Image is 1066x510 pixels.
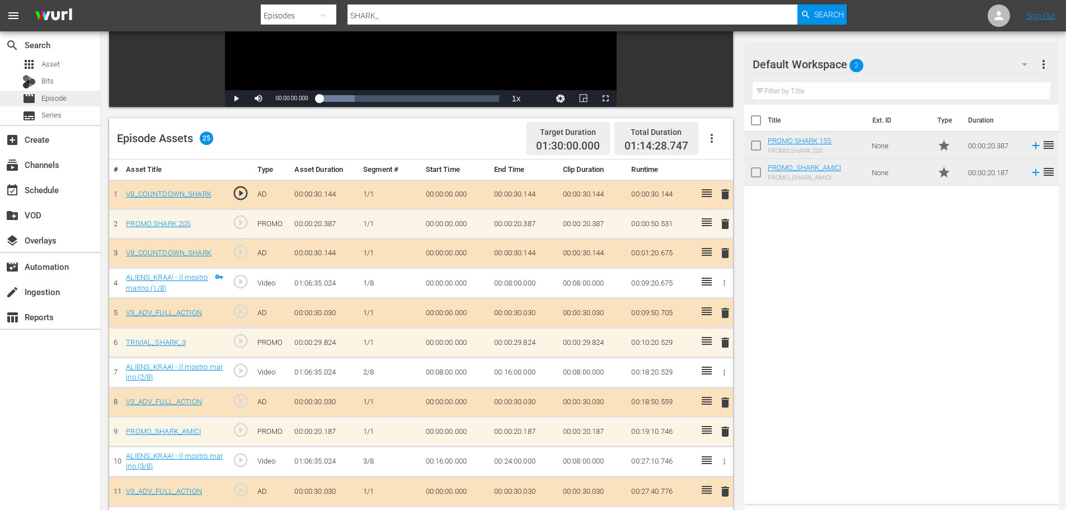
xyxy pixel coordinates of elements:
button: Picture-in-Picture [572,90,594,107]
img: ans4CAIJ8jUAAAAAAAAAAAAAAAAAAAAAAAAgQb4GAAAAAAAAAAAAAAAAAAAAAAAAJMjXAAAAAAAAAAAAAAAAAAAAAAAAgAT5G... [27,3,81,29]
button: Jump To Time [550,90,572,107]
span: play_circle_outline [232,214,249,231]
td: 2 [109,209,121,239]
span: play_circle_outline [232,362,249,379]
span: 2 [849,54,863,77]
td: 1/1 [359,238,421,268]
td: 1/1 [359,209,421,239]
span: play_circle_outline [232,422,249,438]
td: 00:00:20.387 [964,132,1025,159]
span: Search [6,39,19,52]
button: delete [719,334,732,350]
td: 10 [109,446,121,476]
td: 00:08:00.000 [421,357,490,387]
span: play_circle_outline [232,392,249,409]
td: 00:00:00.000 [421,477,490,507]
td: 00:00:30.030 [290,477,359,507]
th: Type [253,160,290,180]
td: 5 [109,298,121,328]
td: 8 [109,387,121,417]
span: delete [719,246,732,260]
th: Start Time [421,160,490,180]
th: Duration [961,105,1029,136]
button: Fullscreen [594,90,617,107]
td: 00:00:00.000 [421,417,490,447]
td: AD [253,298,290,328]
td: 1/1 [359,180,421,209]
td: AD [253,387,290,417]
td: 00:19:10.746 [627,417,696,447]
td: 00:10:20.529 [627,328,696,358]
td: Video [253,357,290,387]
td: 4 [109,268,121,298]
td: 00:00:30.144 [490,238,558,268]
td: 00:00:00.000 [421,180,490,209]
a: V3_ADV_FULL_ACTION [126,397,202,406]
button: delete [719,216,732,232]
th: Asset Duration [290,160,359,180]
span: delete [719,336,732,349]
td: 00:00:00.000 [421,387,490,417]
td: 00:00:20.187 [558,417,627,447]
button: Play [225,90,247,107]
td: 00:00:30.144 [290,238,359,268]
span: Create [6,133,19,147]
td: 1/8 [359,268,421,298]
td: 00:00:30.144 [490,180,558,209]
span: 01:30:00.000 [536,140,600,153]
button: more_vert [1037,51,1050,78]
td: 00:00:29.824 [290,328,359,358]
td: 00:00:20.387 [290,209,359,239]
td: 00:08:00.000 [490,268,558,298]
td: 9 [109,417,121,447]
td: 00:00:30.030 [558,477,627,507]
span: play_circle_outline [232,333,249,349]
span: Reports [6,311,19,324]
span: Promo [937,166,951,179]
th: Title [768,105,866,136]
a: ALIENS_KRAA! - Il mostro marino (1/8) [126,273,208,292]
td: 6 [109,328,121,358]
td: 7 [109,357,121,387]
td: 00:00:30.030 [490,387,558,417]
td: 1/1 [359,387,421,417]
th: # [109,160,121,180]
span: delete [719,306,732,320]
td: 00:00:20.387 [490,209,558,239]
div: Episode Assets [117,132,213,145]
div: Target Duration [536,124,600,140]
button: delete [719,245,732,261]
span: reorder [1042,138,1055,152]
svg: Add to Episode [1030,139,1042,152]
span: menu [7,9,20,22]
td: 00:16:00.000 [490,357,558,387]
th: Ext. ID [866,105,931,136]
td: AD [253,180,290,209]
span: 01:14:28.747 [624,139,688,152]
td: 00:00:29.824 [490,328,558,358]
button: Playback Rate [505,90,527,107]
a: PROMO SHARK 15S [768,137,832,145]
a: ALIENS_KRAA! - Il mostro marino (2/8) [126,363,223,382]
span: delete [719,188,732,201]
td: 00:00:00.000 [421,328,490,358]
th: Runtime [627,160,696,180]
button: Mute [247,90,270,107]
span: Series [22,109,36,123]
td: 00:08:00.000 [558,268,627,298]
td: 00:16:00.000 [421,446,490,476]
a: PROMO_SHARK_AMICI [126,427,200,436]
span: more_vert [1037,58,1050,71]
span: Episode [22,92,36,105]
a: V3_ADV_FULL_ACTION [126,487,202,495]
td: 00:08:00.000 [558,446,627,476]
div: Default Workspace [753,49,1038,80]
td: 00:00:30.030 [490,477,558,507]
span: Search [814,4,844,25]
td: 01:06:35.024 [290,268,359,298]
span: VOD [6,209,19,222]
td: 00:00:29.824 [558,328,627,358]
span: Overlays [6,234,19,247]
th: Asset Title [121,160,228,180]
div: PROMO_SHARK_AMICI [768,174,841,181]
